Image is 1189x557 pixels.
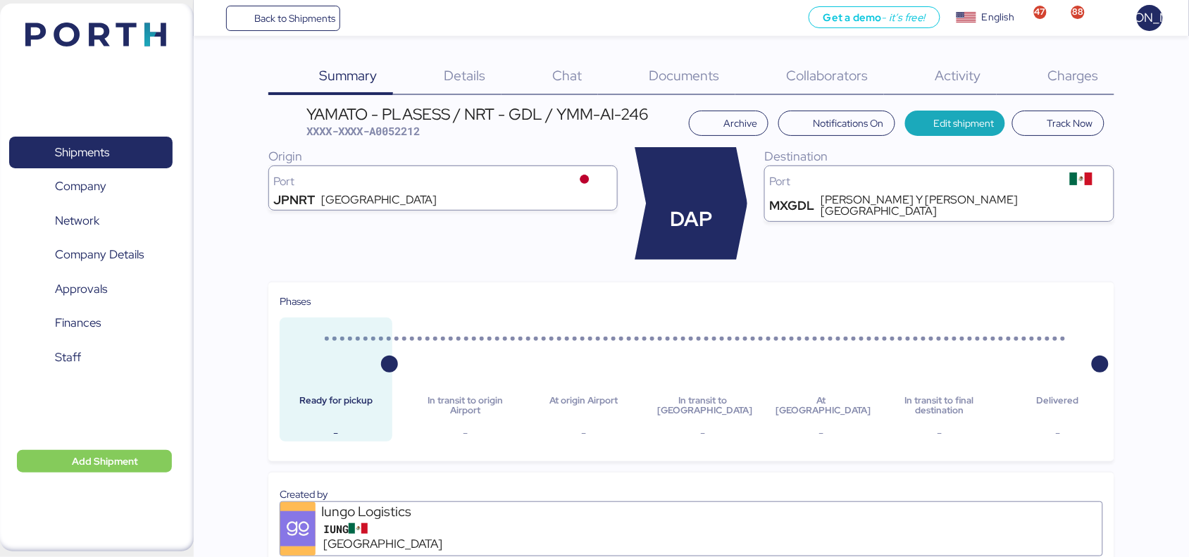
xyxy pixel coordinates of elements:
[323,535,442,553] span: [GEOGRAPHIC_DATA]
[321,194,437,206] div: [GEOGRAPHIC_DATA]
[776,396,866,416] div: At [GEOGRAPHIC_DATA]
[657,396,747,416] div: In transit to [GEOGRAPHIC_DATA]
[254,10,335,27] span: Back to Shipments
[769,176,1052,187] div: Port
[444,66,486,85] span: Details
[55,244,144,265] span: Company Details
[55,347,81,368] span: Staff
[202,6,226,30] button: Menu
[280,294,1103,309] div: Phases
[895,425,985,442] div: -
[539,396,629,416] div: At origin Airport
[821,194,1109,217] div: [PERSON_NAME] Y [PERSON_NAME][GEOGRAPHIC_DATA]
[421,425,511,442] div: -
[268,147,618,165] div: Origin
[778,111,895,136] button: Notifications On
[9,137,173,169] a: Shipments
[933,115,994,132] span: Edit shipment
[1013,425,1103,442] div: -
[9,239,173,271] a: Company Details
[17,450,172,472] button: Add Shipment
[1048,66,1099,85] span: Charges
[1013,396,1103,416] div: Delivered
[895,396,985,416] div: In transit to final destination
[776,425,866,442] div: -
[649,66,720,85] span: Documents
[539,425,629,442] div: -
[9,273,173,306] a: Approvals
[226,6,341,31] a: Back to Shipments
[321,502,490,521] div: Iungo Logistics
[72,453,138,470] span: Add Shipment
[935,66,981,85] span: Activity
[55,176,106,196] span: Company
[291,425,381,442] div: -
[55,211,99,231] span: Network
[689,111,769,136] button: Archive
[553,66,583,85] span: Chat
[306,106,649,122] div: YAMATO - PLASESS / NRT - GDL / YMM-AI-246
[814,115,884,132] span: Notifications On
[273,176,556,187] div: Port
[769,200,814,211] div: MXGDL
[291,396,381,416] div: Ready for pickup
[421,396,511,416] div: In transit to origin Airport
[9,170,173,203] a: Company
[787,66,869,85] span: Collaborators
[764,147,1114,165] div: Destination
[280,487,1103,502] div: Created by
[670,204,712,234] span: DAP
[9,205,173,237] a: Network
[1012,111,1104,136] button: Track Now
[306,124,421,138] span: XXXX-XXXX-A0052212
[9,307,173,339] a: Finances
[723,115,757,132] span: Archive
[9,342,173,374] a: Staff
[55,313,101,333] span: Finances
[273,194,315,206] div: JPNRT
[55,142,109,163] span: Shipments
[320,66,378,85] span: Summary
[982,10,1014,25] div: English
[1047,115,1093,132] span: Track Now
[657,425,747,442] div: -
[55,279,107,299] span: Approvals
[905,111,1006,136] button: Edit shipment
